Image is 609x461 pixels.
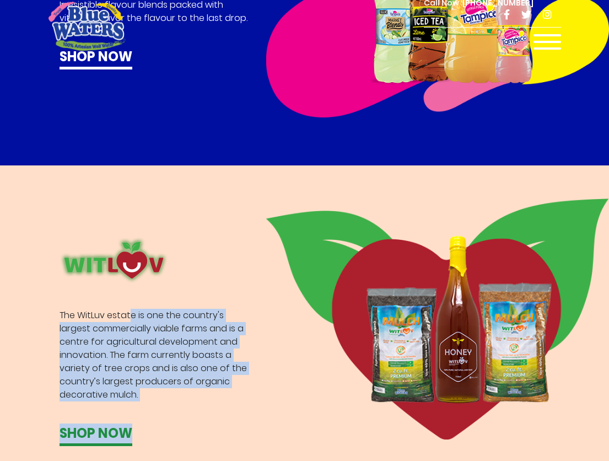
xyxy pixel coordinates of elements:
[60,47,132,69] a: Shop now
[60,237,168,283] img: product image
[60,424,132,446] a: Shop now
[266,199,609,440] img: witluv-right.png
[60,309,249,401] p: The WitLuv estate is one the country's largest commercially viable farms and is a centre for agri...
[48,2,126,50] a: store logo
